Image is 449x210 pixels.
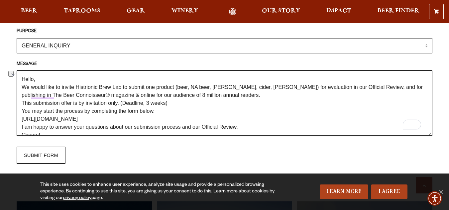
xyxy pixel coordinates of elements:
label: MESSAGE [17,61,432,68]
span: Gear [127,8,145,14]
span: Taprooms [64,8,100,14]
span: Beer Finder [378,8,419,14]
a: Impact [322,8,355,16]
span: Winery [171,8,198,14]
a: Learn More [320,184,369,199]
textarea: To enrich screen reader interactions, please activate Accessibility in Grammarly extension settings [17,70,432,136]
a: privacy policy [63,196,91,201]
a: Our Story [258,8,304,16]
label: PURPOSE [17,28,432,35]
a: I Agree [371,184,407,199]
a: Beer [17,8,42,16]
span: Impact [326,8,351,14]
a: Odell Home [220,8,245,16]
a: Gear [122,8,149,16]
a: Winery [167,8,202,16]
a: Beer Finder [373,8,424,16]
div: This site uses cookies to enhance user experience, analyze site usage and provide a personalized ... [40,182,290,202]
div: Accessibility Menu [427,191,442,206]
a: Taprooms [59,8,105,16]
input: SUBMIT FORM [17,147,65,164]
span: Beer [21,8,37,14]
span: Our Story [262,8,300,14]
